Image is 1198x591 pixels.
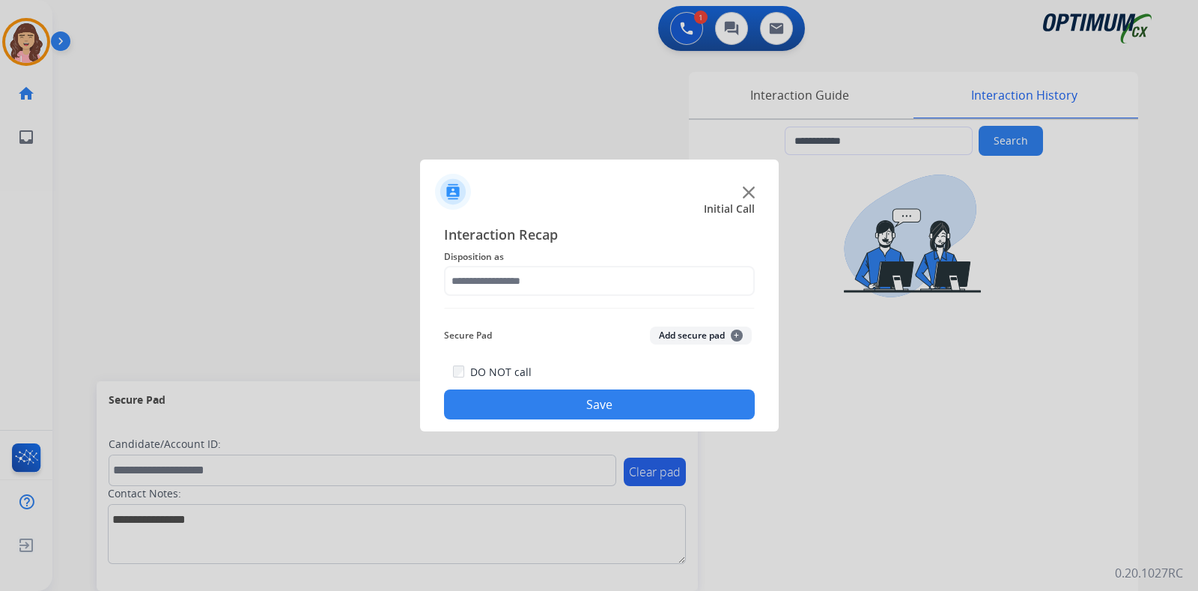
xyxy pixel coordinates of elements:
[444,327,492,345] span: Secure Pad
[470,365,532,380] label: DO NOT call
[731,330,743,342] span: +
[444,248,755,266] span: Disposition as
[444,224,755,248] span: Interaction Recap
[435,174,471,210] img: contactIcon
[650,327,752,345] button: Add secure pad+
[1115,564,1183,582] p: 0.20.1027RC
[444,390,755,419] button: Save
[704,201,755,216] span: Initial Call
